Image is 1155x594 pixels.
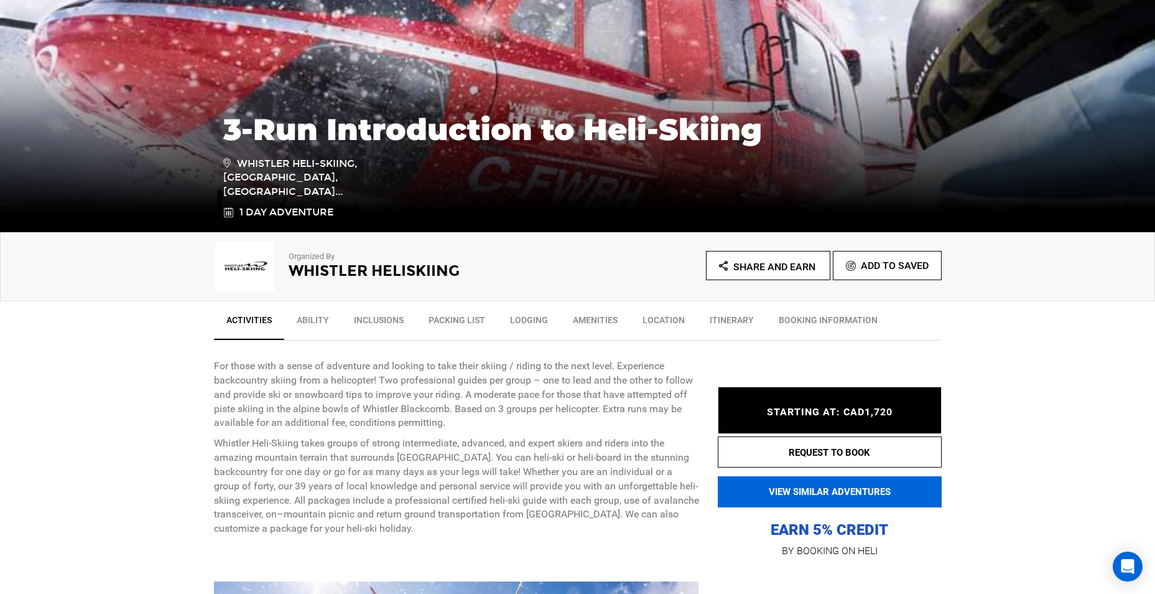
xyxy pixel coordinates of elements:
span: 1 Day Adventure [239,205,333,220]
h1: 3-Run Introduction to Heli-Skiing [223,113,932,146]
span: STARTING AT: CAD1,720 [767,406,893,418]
a: Inclusions [341,308,416,339]
a: Amenities [560,308,630,339]
p: EARN 5% CREDIT [718,396,942,540]
p: Organized By [289,251,544,263]
a: Packing List [416,308,498,339]
p: For those with a sense of adventure and looking to take their skiing / riding to the next level. ... [214,359,699,430]
div: Open Intercom Messenger [1113,552,1143,582]
span: Whistler Heli-Skiing, [GEOGRAPHIC_DATA], [GEOGRAPHIC_DATA]... [223,156,401,200]
p: Whistler Heli-Skiing takes groups of strong intermediate, advanced, and expert skiers and riders ... [214,436,699,536]
a: Itinerary [697,308,766,339]
h2: Whistler Heliskiing [289,263,544,279]
span: Share and Earn [733,261,815,273]
a: Ability [284,308,341,339]
a: BOOKING INFORMATION [766,308,890,339]
a: Lodging [498,308,560,339]
p: BY BOOKING ON HELI [718,542,942,560]
a: Activities [214,308,284,340]
a: Location [630,308,697,339]
img: img_0bd6c2bf7a0220f90b2c926cc1b28b01.png [214,242,276,292]
button: VIEW SIMILAR ADVENTURES [718,476,942,507]
button: REQUEST TO BOOK [718,436,942,468]
span: Add To Saved [861,260,929,271]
